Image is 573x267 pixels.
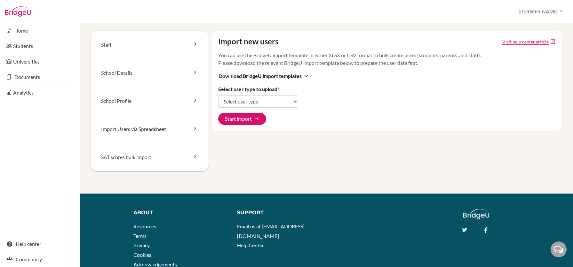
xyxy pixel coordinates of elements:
[1,238,78,250] a: Help center
[550,39,556,44] a: open_in_new
[237,209,320,217] div: Support
[1,24,78,37] a: Home
[133,242,150,248] a: Privacy
[91,115,209,143] a: Import Users via Spreadsheet
[91,59,209,87] a: School Details
[218,37,278,46] h4: Import new users
[1,40,78,52] a: Students
[133,252,151,258] a: Cookies
[133,233,147,239] a: Terms
[303,73,309,79] i: expand_more
[1,55,78,68] a: Universities
[91,31,209,59] a: Staff
[254,116,259,121] span: arrow_forward
[133,223,156,229] a: Resources
[1,86,78,99] a: Analytics
[91,143,209,171] a: SAT scores bulk import
[463,209,489,219] img: logo_white@2x-f4f0deed5e89b7ecb1c2cc34c3e3d731f90f0f143d5ea2071677605dd97b5244.png
[237,223,305,239] a: Email us at [EMAIL_ADDRESS][DOMAIN_NAME]
[218,85,279,93] label: Select user type to upload
[133,209,223,217] div: About
[237,242,264,248] a: Help Center
[5,6,31,17] img: Bridge-U
[91,87,209,115] a: School Profile
[219,72,302,80] span: Download BridgeU import templates
[502,38,549,45] a: Click to open Tracking student registration article in a new tab
[1,71,78,83] a: Documents
[1,253,78,266] a: Community
[218,72,310,80] button: Download BridgeU import templatesexpand_more
[516,5,565,18] button: [PERSON_NAME]
[218,51,556,67] p: You can use the BridgeU import template in either XLSX or CSV format to bulk create users (studen...
[218,113,266,125] button: Start import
